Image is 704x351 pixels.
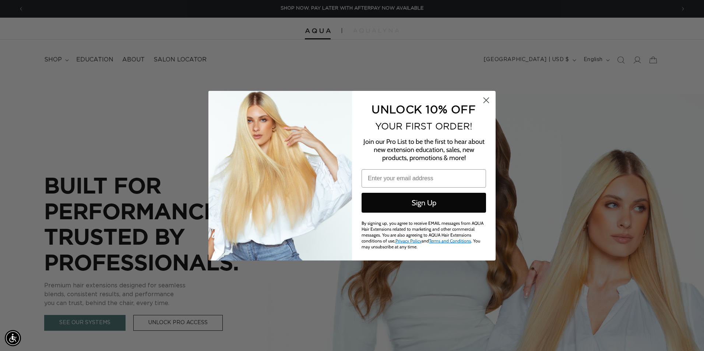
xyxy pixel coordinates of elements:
[667,316,704,351] iframe: Chat Widget
[208,91,352,260] img: daab8b0d-f573-4e8c-a4d0-05ad8d765127.png
[363,138,485,162] span: Join our Pro List to be the first to hear about new extension education, sales, new products, pro...
[375,121,472,131] span: YOUR FIRST ORDER!
[372,103,476,115] span: UNLOCK 10% OFF
[5,330,21,346] div: Accessibility Menu
[362,193,486,213] button: Sign Up
[480,94,493,107] button: Close dialog
[429,238,471,244] a: Terms and Conditions
[362,169,486,188] input: Enter your email address
[395,238,422,244] a: Privacy Policy
[362,220,483,249] span: By signing up, you agree to receive EMAIL messages from AQUA Hair Extensions related to marketing...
